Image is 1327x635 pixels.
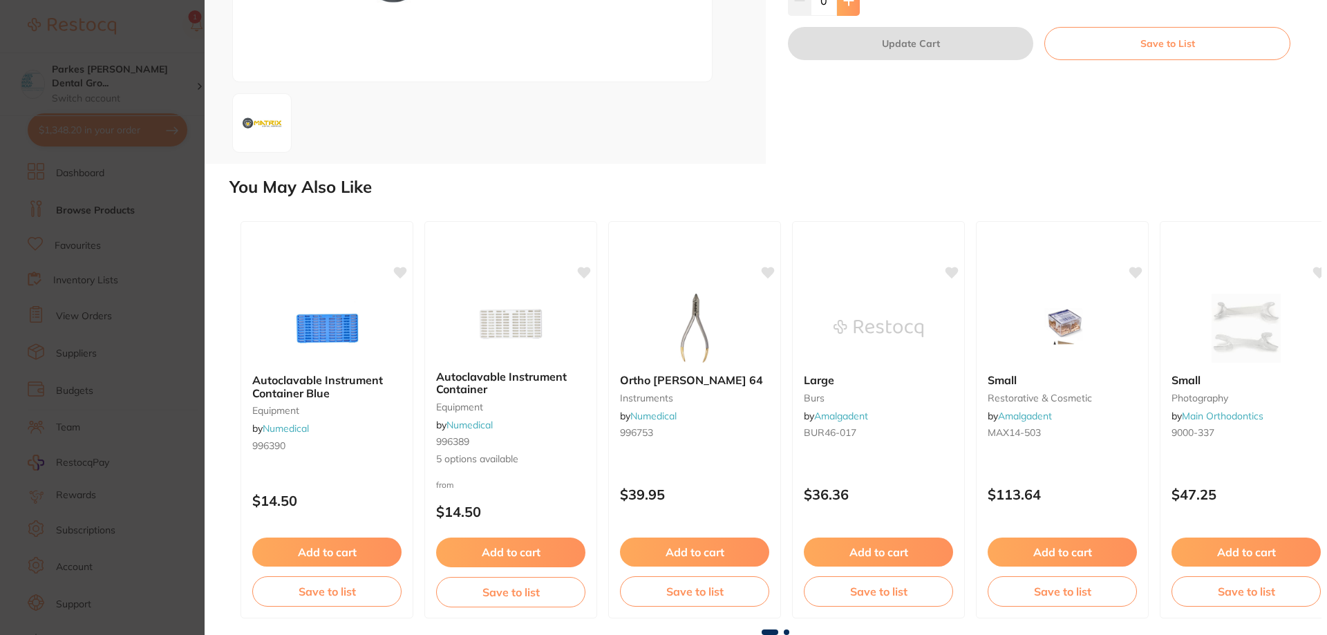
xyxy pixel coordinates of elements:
small: restorative & cosmetic [988,392,1137,404]
small: burs [804,392,953,404]
span: by [1171,410,1263,422]
button: Save to list [804,576,953,607]
span: by [252,422,309,435]
button: Save to List [1044,27,1290,60]
a: Amalgadent [998,410,1052,422]
img: Autoclavable Instrument Container Blue [282,294,372,363]
b: Autoclavable Instrument Container [436,370,585,396]
button: Add to cart [1171,538,1321,567]
b: Small [988,374,1137,386]
button: Add to cart [620,538,769,567]
button: Save to list [1171,576,1321,607]
img: Ortho Plier, Adam 64 [650,294,740,363]
p: $113.64 [988,486,1137,502]
button: Add to cart [804,538,953,567]
button: Add to cart [252,538,402,567]
a: Amalgadent [814,410,868,422]
img: Small [1017,294,1107,363]
small: equipment [252,405,402,416]
b: Large [804,374,953,386]
b: Small [1171,374,1321,386]
p: $14.50 [252,493,402,509]
button: Save to list [436,577,585,607]
img: dWx0LmpwZw [237,98,287,148]
a: Numedical [630,410,677,422]
p: $47.25 [1171,486,1321,502]
small: 996390 [252,440,402,451]
h2: You May Also Like [229,178,1321,197]
small: MAX14-503 [988,427,1137,438]
button: Save to list [252,576,402,607]
img: Small [1201,294,1291,363]
b: Autoclavable Instrument Container Blue [252,374,402,399]
button: Save to list [988,576,1137,607]
span: by [436,419,493,431]
small: photography [1171,392,1321,404]
span: by [620,410,677,422]
img: Autoclavable Instrument Container [466,290,556,359]
span: from [436,480,454,490]
b: Ortho Plier, Adam 64 [620,374,769,386]
span: by [804,410,868,422]
small: BUR46-017 [804,427,953,438]
small: 996389 [436,436,585,447]
a: Numedical [263,422,309,435]
small: 9000-337 [1171,427,1321,438]
p: $39.95 [620,486,769,502]
small: instruments [620,392,769,404]
button: Add to cart [988,538,1137,567]
a: Main Orthodontics [1182,410,1263,422]
p: $36.36 [804,486,953,502]
small: 996753 [620,427,769,438]
span: by [988,410,1052,422]
small: equipment [436,401,585,413]
p: $14.50 [436,504,585,520]
button: Save to list [620,576,769,607]
a: Numedical [446,419,493,431]
span: 5 options available [436,453,585,466]
button: Add to cart [436,538,585,567]
button: Update Cart [788,27,1033,60]
img: Large [834,294,923,363]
